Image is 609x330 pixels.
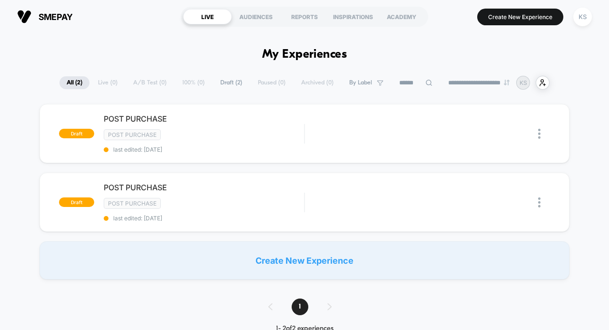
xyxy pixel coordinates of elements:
[104,129,161,140] span: Post Purchase
[104,183,304,192] span: POST PURCHASE
[104,114,304,124] span: POST PURCHASE
[538,197,540,207] img: close
[39,12,72,22] span: smepay
[329,9,377,24] div: INSPIRATIONS
[377,9,426,24] div: ACADEMY
[232,9,280,24] div: AUDIENCES
[59,197,94,207] span: draft
[59,76,89,89] span: All ( 2 )
[104,146,304,153] span: last edited: [DATE]
[349,79,372,86] span: By Label
[183,9,232,24] div: LIVE
[570,7,595,27] button: KS
[213,76,249,89] span: Draft ( 2 )
[14,9,75,24] button: smepay
[520,79,527,86] p: KS
[104,215,304,222] span: last edited: [DATE]
[504,80,510,85] img: end
[538,129,540,139] img: close
[104,198,161,209] span: Post Purchase
[280,9,329,24] div: REPORTS
[262,48,347,62] h1: My Experiences
[477,9,563,25] button: Create New Experience
[292,299,308,315] span: 1
[59,129,94,138] span: draft
[17,10,31,24] img: Visually logo
[39,241,570,279] div: Create New Experience
[573,8,592,26] div: KS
